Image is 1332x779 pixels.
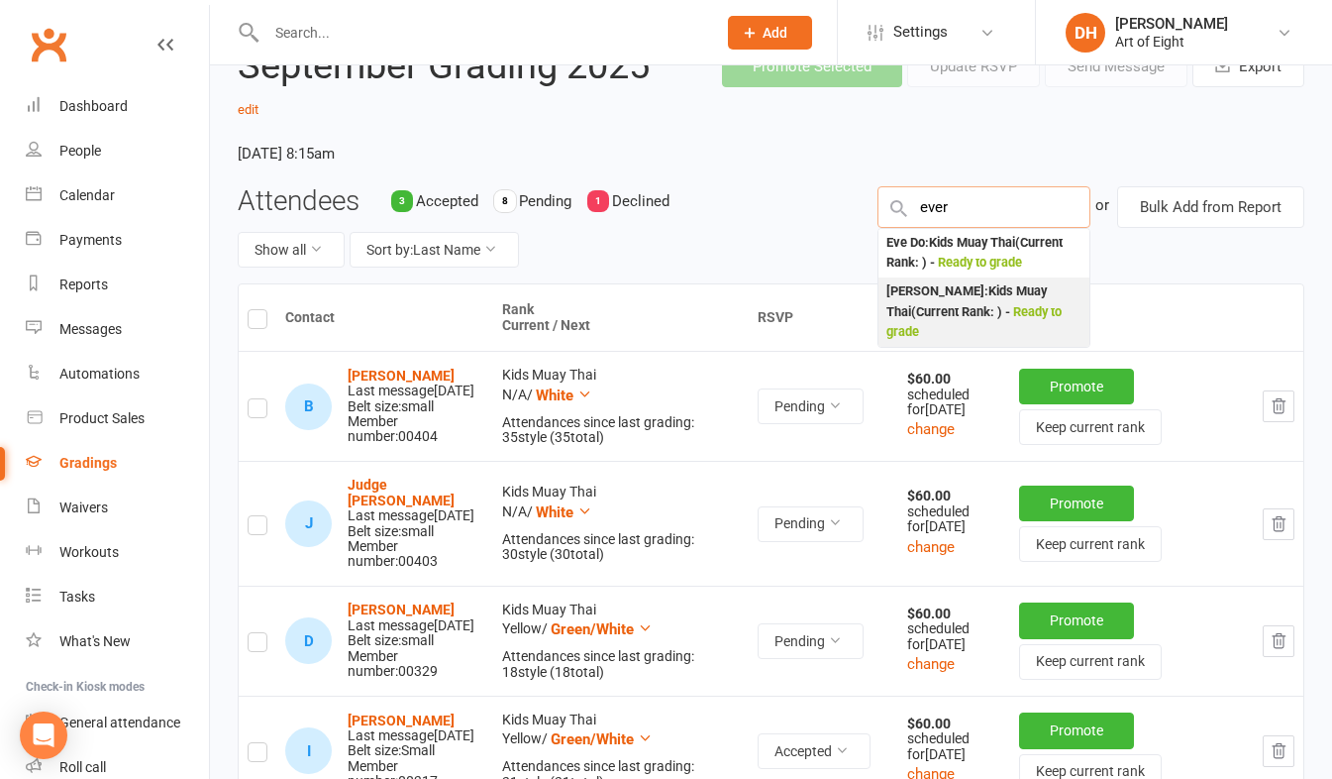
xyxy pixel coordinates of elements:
[26,307,209,352] a: Messages
[493,351,749,461] td: Kids Muay Thai N/A /
[536,503,573,521] span: White
[285,501,332,547] div: Judge Beldon
[587,190,609,212] div: 1
[519,192,571,210] span: Pending
[536,384,592,407] button: White
[260,19,702,47] input: Search...
[26,530,209,575] a: Workouts
[348,713,455,728] a: [PERSON_NAME]
[551,727,653,751] button: Green/White
[59,544,119,560] div: Workouts
[1019,369,1134,404] button: Promote
[1192,46,1304,87] button: Export
[59,410,145,426] div: Product Sales
[551,730,634,748] span: Green/White
[898,284,1303,351] th: Payment
[26,441,209,486] a: Gradings
[348,728,484,743] div: Last message [DATE]
[348,508,484,523] div: Last message [DATE]
[1115,15,1228,33] div: [PERSON_NAME]
[1115,33,1228,51] div: Art of Eight
[350,232,519,268] button: Sort by:Last Name
[612,192,669,210] span: Declined
[20,712,67,759] div: Open Intercom Messenger
[238,232,345,268] button: Show all
[907,535,955,559] button: change
[494,190,516,212] div: 8
[276,284,493,351] th: Contact
[348,368,455,384] a: [PERSON_NAME]
[59,589,95,605] div: Tasks
[893,10,948,55] span: Settings
[26,218,209,263] a: Payments
[907,716,951,731] strong: $60.00
[59,321,122,337] div: Messages
[59,455,117,471] div: Gradings
[59,715,180,730] div: General attendance
[238,102,258,117] a: edit
[758,623,864,659] button: Pending
[907,371,951,387] strong: $60.00
[551,620,634,638] span: Green/White
[758,506,864,542] button: Pending
[24,20,73,69] a: Clubworx
[907,488,951,503] strong: $60.00
[551,617,653,641] button: Green/White
[907,717,1001,762] div: scheduled for [DATE]
[348,478,484,569] div: Belt size: small Member number: 00403
[59,232,122,248] div: Payments
[26,486,209,530] a: Waivers
[59,143,101,159] div: People
[26,173,209,218] a: Calendar
[907,417,955,441] button: change
[59,277,108,292] div: Reports
[1019,644,1162,680] button: Keep current rank
[26,396,209,441] a: Product Sales
[758,733,871,769] button: Accepted
[285,384,332,430] div: Bishop Beldon
[763,25,787,41] span: Add
[1019,486,1134,521] button: Promote
[886,281,1081,343] div: [PERSON_NAME] : Kids Muay Thai (Current Rank: ) -
[416,192,478,210] span: Accepted
[391,190,413,212] div: 3
[285,727,332,774] div: Isabella Chen-Smith
[26,701,209,745] a: General attendance kiosk mode
[238,137,665,170] time: [DATE] 8:15am
[348,618,484,633] div: Last message [DATE]
[1019,713,1134,748] button: Promote
[238,186,359,217] h3: Attendees
[536,387,573,404] span: White
[59,98,128,114] div: Dashboard
[907,652,955,676] button: change
[348,369,484,445] div: Belt size: small Member number: 00404
[1019,409,1162,445] button: Keep current rank
[348,602,455,617] a: [PERSON_NAME]
[502,532,740,563] div: Attendances since last grading: 30 style ( 30 total)
[728,16,812,50] button: Add
[285,617,332,664] div: Dominic Biggs
[493,461,749,585] td: Kids Muay Thai N/A /
[907,607,1001,652] div: scheduled for [DATE]
[907,606,951,621] strong: $60.00
[59,633,131,649] div: What's New
[907,489,1001,534] div: scheduled for [DATE]
[26,575,209,619] a: Tasks
[348,477,455,507] a: Judge [PERSON_NAME]
[493,586,749,696] td: Kids Muay Thai Yellow /
[59,366,140,382] div: Automations
[749,284,898,351] th: RSVP
[348,384,484,398] div: Last message [DATE]
[26,352,209,396] a: Automations
[877,186,1090,228] input: Search Members by name
[502,415,740,446] div: Attendances since last grading: 35 style ( 35 total)
[886,233,1081,274] div: Eve Do : Kids Muay Thai (Current Rank: ) -
[1019,526,1162,562] button: Keep current rank
[502,649,740,680] div: Attendances since last grading: 18 style ( 18 total)
[26,263,209,307] a: Reports
[536,501,592,524] button: White
[59,500,108,515] div: Waivers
